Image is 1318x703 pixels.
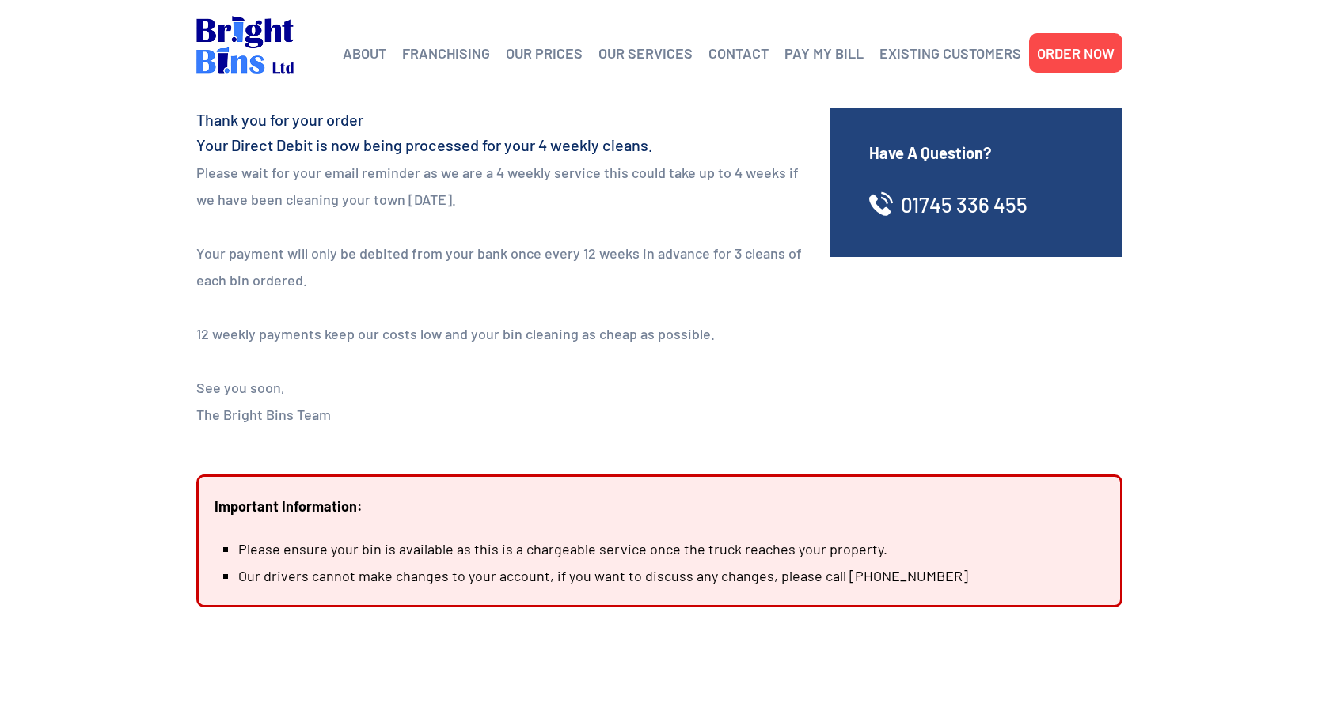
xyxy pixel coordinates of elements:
[196,320,806,347] p: 12 weekly payments keep our costs low and your bin cleaning as cheap as possible.
[196,159,806,213] p: Please wait for your email reminder as we are a 4 weekly service this could take up to 4 weeks if...
[238,562,1104,589] li: Our drivers cannot make changes to your account, if you want to discuss any changes, please call ...
[506,41,583,65] a: OUR PRICES
[215,497,363,515] strong: Important Information:
[196,108,806,130] h4: Thank you for your order
[869,142,1083,164] h4: Have A Question?
[238,535,1104,562] li: Please ensure your bin is available as this is a chargeable service once the truck reaches your p...
[196,240,806,293] p: Your payment will only be debited from your bank once every 12 weeks in advance for 3 cleans of e...
[196,134,806,156] h4: Your Direct Debit is now being processed for your 4 weekly cleans.
[901,192,1027,217] a: 01745 336 455
[879,41,1021,65] a: EXISTING CUSTOMERS
[784,41,864,65] a: PAY MY BILL
[708,41,769,65] a: CONTACT
[1037,41,1115,65] a: ORDER NOW
[402,41,490,65] a: FRANCHISING
[196,374,806,428] p: See you soon, The Bright Bins Team
[343,41,386,65] a: ABOUT
[598,41,693,65] a: OUR SERVICES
